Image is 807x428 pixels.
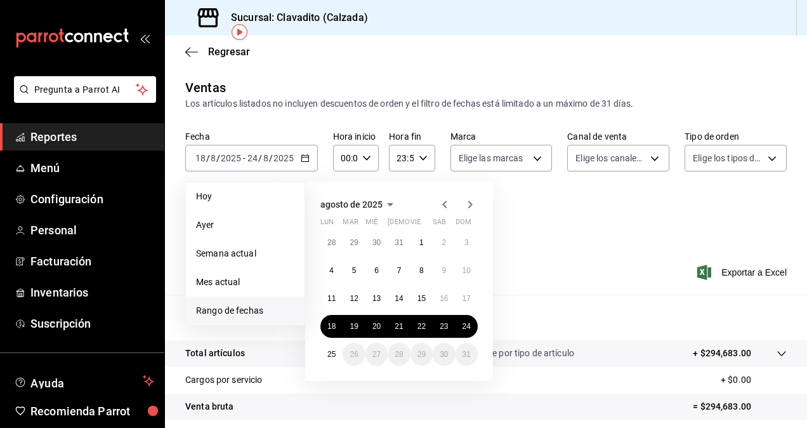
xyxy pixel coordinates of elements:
[258,153,262,163] span: /
[440,350,448,359] abbr: 30 de agosto de 2025
[463,266,471,275] abbr: 10 de agosto de 2025
[575,152,646,164] span: Elige los canales de venta
[327,322,336,331] abbr: 18 de agosto de 2025
[352,266,357,275] abbr: 5 de agosto de 2025
[700,265,787,280] button: Exportar a Excel
[459,152,523,164] span: Elige las marcas
[343,287,365,310] button: 12 de agosto de 2025
[365,343,388,366] button: 27 de agosto de 2025
[410,287,433,310] button: 15 de agosto de 2025
[350,322,358,331] abbr: 19 de agosto de 2025
[195,153,206,163] input: --
[320,231,343,254] button: 28 de julio de 2025
[463,322,471,331] abbr: 24 de agosto de 2025
[320,199,383,210] span: agosto de 2025
[196,276,294,289] span: Mes actual
[433,343,455,366] button: 30 de agosto de 2025
[30,253,154,270] span: Facturación
[185,78,226,97] div: Ventas
[433,218,446,231] abbr: sábado
[450,132,553,141] label: Marca
[442,266,446,275] abbr: 9 de agosto de 2025
[365,287,388,310] button: 13 de agosto de 2025
[456,287,478,310] button: 17 de agosto de 2025
[185,97,787,110] div: Los artículos listados no incluyen descuentos de orden y el filtro de fechas está limitado a un m...
[343,343,365,366] button: 26 de agosto de 2025
[329,266,334,275] abbr: 4 de agosto de 2025
[185,132,318,141] label: Fecha
[327,294,336,303] abbr: 11 de agosto de 2025
[365,218,377,231] abbr: miércoles
[196,218,294,232] span: Ayer
[433,315,455,338] button: 23 de agosto de 2025
[410,343,433,366] button: 29 de agosto de 2025
[372,350,381,359] abbr: 27 de agosto de 2025
[395,350,403,359] abbr: 28 de agosto de 2025
[263,153,269,163] input: --
[374,266,379,275] abbr: 6 de agosto de 2025
[350,350,358,359] abbr: 26 de agosto de 2025
[320,287,343,310] button: 11 de agosto de 2025
[685,132,787,141] label: Tipo de orden
[327,350,336,359] abbr: 25 de agosto de 2025
[34,83,136,97] span: Pregunta a Parrot AI
[185,373,263,387] p: Cargos por servicio
[14,76,156,103] button: Pregunta a Parrot AI
[693,152,763,164] span: Elige los tipos de orden
[208,46,250,58] span: Regresar
[456,218,471,231] abbr: domingo
[442,238,446,247] abbr: 2 de agosto de 2025
[30,373,138,389] span: Ayuda
[350,238,358,247] abbr: 29 de julio de 2025
[388,231,410,254] button: 31 de julio de 2025
[343,218,358,231] abbr: martes
[343,231,365,254] button: 29 de julio de 2025
[30,284,154,301] span: Inventarios
[269,153,273,163] span: /
[372,294,381,303] abbr: 13 de agosto de 2025
[388,218,463,231] abbr: jueves
[410,259,433,282] button: 8 de agosto de 2025
[464,238,469,247] abbr: 3 de agosto de 2025
[273,153,294,163] input: ----
[433,231,455,254] button: 2 de agosto de 2025
[343,259,365,282] button: 5 de agosto de 2025
[388,315,410,338] button: 21 de agosto de 2025
[185,347,245,360] p: Total artículos
[567,132,669,141] label: Canal de venta
[419,266,424,275] abbr: 8 de agosto de 2025
[417,322,426,331] abbr: 22 de agosto de 2025
[410,218,421,231] abbr: viernes
[456,259,478,282] button: 10 de agosto de 2025
[206,153,210,163] span: /
[320,197,398,212] button: agosto de 2025
[395,294,403,303] abbr: 14 de agosto de 2025
[30,191,154,208] span: Configuración
[456,231,478,254] button: 3 de agosto de 2025
[410,231,433,254] button: 1 de agosto de 2025
[343,315,365,338] button: 19 de agosto de 2025
[721,373,787,387] p: + $0.00
[388,287,410,310] button: 14 de agosto de 2025
[196,304,294,318] span: Rango de fechas
[30,222,154,239] span: Personal
[389,132,435,141] label: Hora fin
[221,10,368,25] h3: Sucursal: Clavadito (Calzada)
[440,322,448,331] abbr: 23 de agosto de 2025
[456,343,478,366] button: 31 de agosto de 2025
[417,294,426,303] abbr: 15 de agosto de 2025
[30,403,154,420] span: Recomienda Parrot
[350,294,358,303] abbr: 12 de agosto de 2025
[693,400,787,413] p: = $294,683.00
[243,153,246,163] span: -
[456,315,478,338] button: 24 de agosto de 2025
[320,218,334,231] abbr: lunes
[185,400,233,413] p: Venta bruta
[333,132,379,141] label: Hora inicio
[220,153,242,163] input: ----
[388,343,410,366] button: 28 de agosto de 2025
[440,294,448,303] abbr: 16 de agosto de 2025
[433,287,455,310] button: 16 de agosto de 2025
[372,322,381,331] abbr: 20 de agosto de 2025
[395,322,403,331] abbr: 21 de agosto de 2025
